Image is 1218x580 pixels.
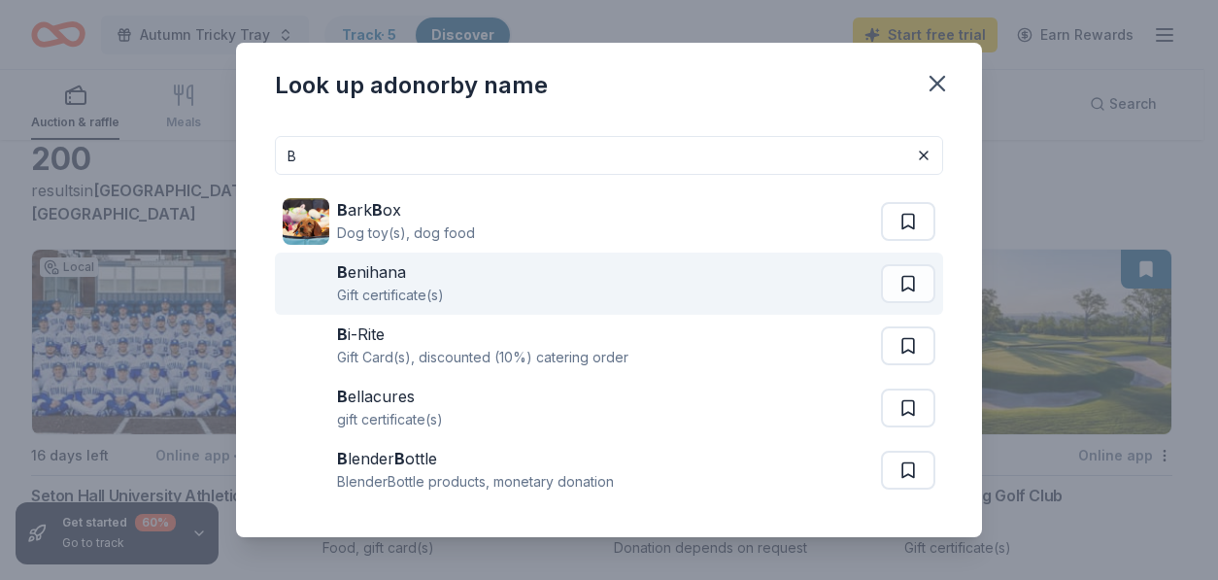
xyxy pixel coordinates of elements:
div: BlenderBottle products, monetary donation [337,470,614,494]
strong: B [337,449,348,468]
div: i-Rite [337,323,628,346]
strong: B [337,324,348,344]
input: Search [275,136,943,175]
div: gift certificate(s) [337,408,443,431]
div: Gift certificate(s) [337,284,444,307]
img: Image for Benihana [283,260,329,307]
strong: B [337,200,348,220]
div: enihana [337,260,444,284]
img: Image for Bi-Rite [283,323,329,369]
img: Image for Bellacures [283,385,329,431]
img: Image for BarkBox [283,198,329,245]
strong: B [337,387,348,406]
div: Look up a donor by name [275,70,548,101]
div: ark ox [337,198,475,222]
strong: B [337,262,348,282]
strong: B [372,200,383,220]
div: ellacures [337,385,443,408]
img: Image for BlenderBottle [283,447,329,494]
div: lender ottle [337,447,614,470]
div: Dog toy(s), dog food [337,222,475,245]
div: Gift Card(s), discounted (10%) catering order [337,346,628,369]
strong: B [394,449,405,468]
